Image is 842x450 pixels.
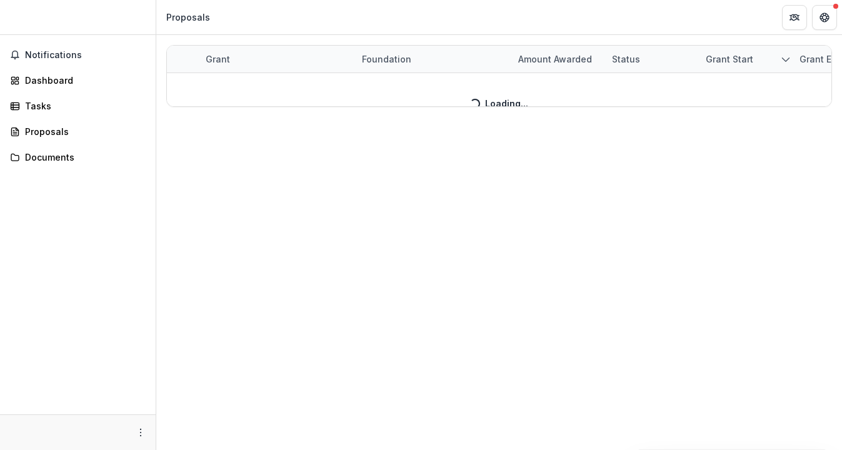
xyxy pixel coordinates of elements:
div: Tasks [25,99,141,112]
a: Tasks [5,96,151,116]
a: Dashboard [5,70,151,91]
div: Proposals [25,125,141,138]
button: More [133,425,148,440]
button: Partners [782,5,807,30]
nav: breadcrumb [161,8,215,26]
span: Notifications [25,50,146,61]
div: Documents [25,151,141,164]
div: Dashboard [25,74,141,87]
a: Documents [5,147,151,167]
div: Proposals [166,11,210,24]
button: Notifications [5,45,151,65]
button: Get Help [812,5,837,30]
a: Proposals [5,121,151,142]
